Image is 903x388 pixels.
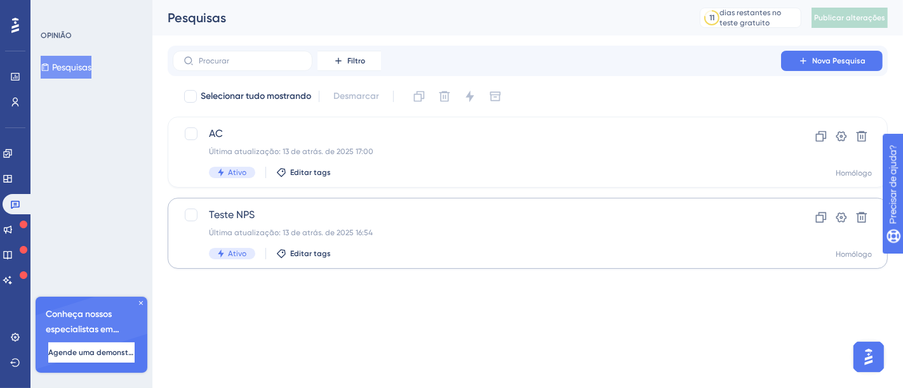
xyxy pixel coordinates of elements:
font: Homólogo [836,169,872,178]
font: Conheça nossos especialistas em integração 🎧 [46,309,119,350]
font: Teste NPS [209,209,255,221]
font: 11 [709,13,714,22]
input: Procurar [199,56,302,65]
font: Nova Pesquisa [812,56,866,65]
font: Selecionar tudo mostrando [201,91,311,101]
font: Ativo [228,249,246,258]
button: Agende uma demonstração [48,342,135,363]
button: Editar tags [276,167,331,178]
font: AC [209,127,223,139]
font: Desmarcar [333,91,379,101]
font: Pesquisas [168,10,226,25]
font: Precisar de ajuda? [30,6,109,15]
font: dias restantes no teste gratuito [719,8,781,27]
font: Agende uma demonstração [48,348,150,357]
font: Editar tags [290,168,331,177]
font: Pesquisas [52,62,91,72]
font: Última atualização: 13 de atrás. de 2025 17:00 [209,147,373,156]
font: Última atualização: 13 de atrás. de 2025 16:54 [209,228,373,237]
font: Ativo [228,168,246,177]
button: Pesquisas [41,56,91,79]
font: Filtro [347,56,365,65]
font: Editar tags [290,249,331,258]
font: OPINIÃO [41,31,72,40]
button: Filtro [318,51,381,71]
font: Publicar alterações [814,13,885,22]
button: Publicar alterações [812,8,888,28]
button: Editar tags [276,249,331,259]
button: Nova Pesquisa [781,51,883,71]
button: Desmarcar [327,85,385,108]
iframe: Iniciador do Assistente de IA do UserGuiding [850,338,888,376]
font: Homólogo [836,250,872,259]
